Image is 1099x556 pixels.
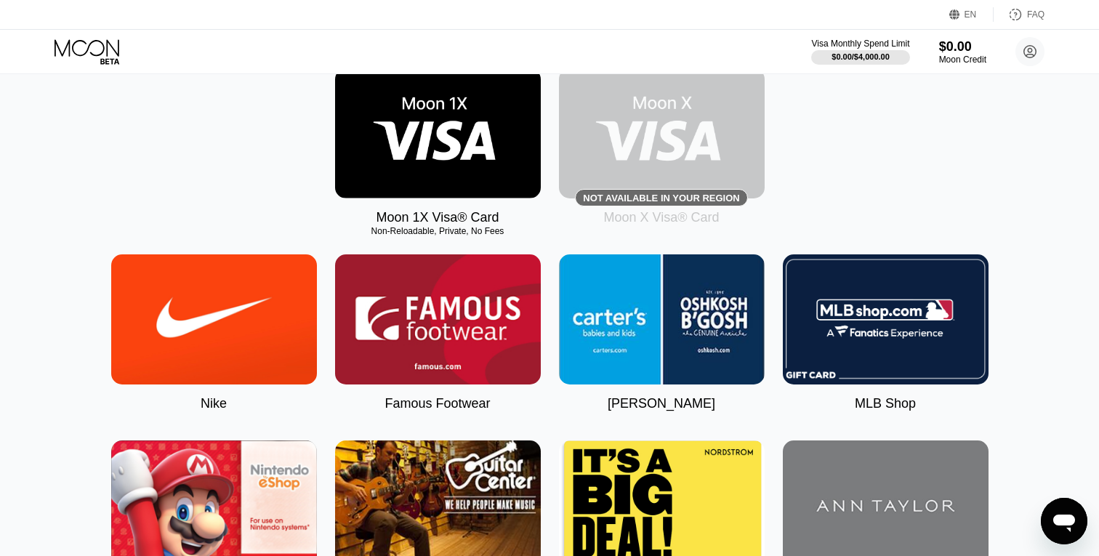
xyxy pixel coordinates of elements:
[811,39,909,65] div: Visa Monthly Spend Limit$0.00/$4,000.00
[385,396,490,411] div: Famous Footwear
[994,7,1044,22] div: FAQ
[939,39,986,55] div: $0.00
[855,396,916,411] div: MLB Shop
[939,55,986,65] div: Moon Credit
[939,39,986,65] div: $0.00Moon Credit
[201,396,227,411] div: Nike
[559,68,765,198] div: Not available in your region
[608,396,715,411] div: [PERSON_NAME]
[1027,9,1044,20] div: FAQ
[1041,498,1087,544] iframe: Button to launch messaging window
[376,210,499,225] div: Moon 1X Visa® Card
[335,226,541,236] div: Non-Reloadable, Private, No Fees
[832,52,890,61] div: $0.00 / $4,000.00
[603,210,719,225] div: Moon X Visa® Card
[949,7,994,22] div: EN
[811,39,909,49] div: Visa Monthly Spend Limit
[965,9,977,20] div: EN
[583,193,739,204] div: Not available in your region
